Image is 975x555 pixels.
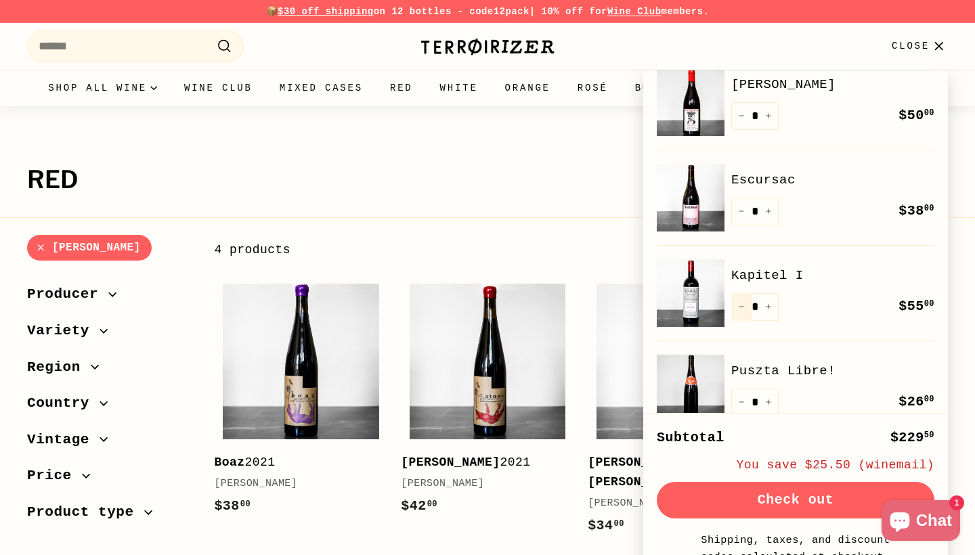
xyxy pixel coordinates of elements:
[898,394,934,409] span: $26
[214,498,251,514] span: $38
[27,319,100,342] span: Variety
[892,39,930,53] span: Close
[731,102,752,130] button: Reduce item quantity by one
[924,108,934,118] sup: 00
[27,356,91,379] span: Region
[731,74,934,95] a: [PERSON_NAME]
[657,164,724,231] img: Escursac
[27,464,82,487] span: Price
[27,280,192,316] button: Producer
[731,388,752,416] button: Reduce item quantity by one
[588,495,747,512] div: [PERSON_NAME]
[171,70,266,106] a: Wine Club
[877,500,964,544] inbox-online-store-chat: Shopify online store chat
[494,6,529,17] strong: 12pack
[27,392,100,415] span: Country
[27,501,144,524] span: Product type
[588,275,761,550] a: [PERSON_NAME] [PERSON_NAME]2023[PERSON_NAME]
[27,166,948,194] h1: Red
[614,519,624,529] sup: 00
[401,456,500,469] b: [PERSON_NAME]
[240,500,251,509] sup: 00
[884,26,956,66] button: Close
[657,355,724,422] img: Puszta Libre!
[27,316,192,353] button: Variety
[657,68,724,136] img: Tommy Ferriol
[401,476,561,492] div: [PERSON_NAME]
[890,427,934,449] div: $229
[564,70,622,106] a: Rosé
[657,482,934,518] button: Check out
[924,395,934,404] sup: 00
[924,204,934,213] sup: 00
[214,275,387,531] a: Boaz2021[PERSON_NAME]
[588,456,687,489] b: [PERSON_NAME] [PERSON_NAME]
[492,70,564,106] a: Orange
[924,299,934,309] sup: 00
[731,265,934,286] a: Kapitel I
[27,388,192,425] button: Country
[27,235,152,261] a: [PERSON_NAME]
[588,453,747,492] div: 2023
[27,425,192,462] button: Vintage
[924,430,934,440] sup: 50
[278,6,374,17] span: $30 off shipping
[27,428,100,451] span: Vintage
[898,298,934,314] span: $55
[401,275,574,531] a: [PERSON_NAME]2021[PERSON_NAME]
[27,497,192,534] button: Product type
[758,198,779,225] button: Increase item quantity by one
[214,456,244,469] b: Boaz
[27,353,192,389] button: Region
[607,6,662,17] a: Wine Club
[588,518,624,533] span: $34
[731,170,934,190] a: Escursac
[266,70,376,106] a: Mixed Cases
[214,453,374,472] div: 2021
[27,283,108,306] span: Producer
[657,427,724,449] div: Subtotal
[376,70,427,106] a: Red
[214,476,374,492] div: [PERSON_NAME]
[622,70,701,106] a: Bubbles
[657,456,934,475] div: You save $25.50 (winemail)
[758,293,779,321] button: Increase item quantity by one
[214,240,581,260] div: 4 products
[731,293,752,321] button: Reduce item quantity by one
[401,498,437,514] span: $42
[898,108,934,123] span: $50
[427,70,492,106] a: White
[731,361,934,381] a: Puszta Libre!
[758,102,779,130] button: Increase item quantity by one
[401,453,561,472] div: 2021
[898,203,934,219] span: $38
[657,259,724,327] img: Kapitel I
[731,198,752,225] button: Reduce item quantity by one
[758,388,779,416] button: Increase item quantity by one
[35,70,171,106] summary: Shop all wine
[27,461,192,497] button: Price
[27,4,948,19] p: 📦 on 12 bottles - code | 10% off for members.
[427,500,437,509] sup: 00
